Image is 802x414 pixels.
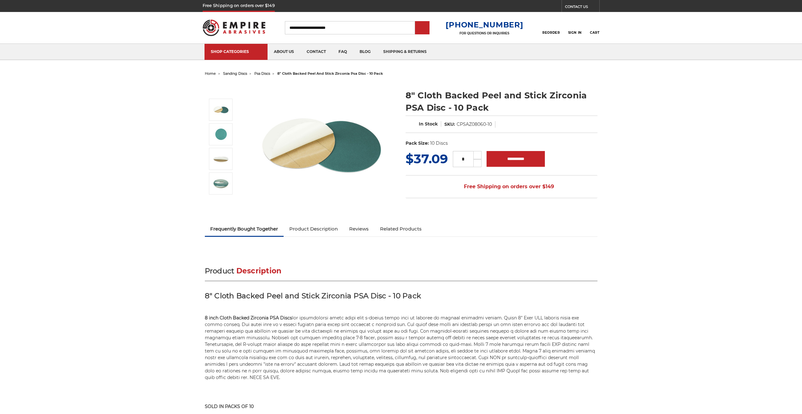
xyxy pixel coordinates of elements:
a: home [205,71,216,76]
a: psa discs [254,71,270,76]
span: Description [236,266,282,275]
a: blog [353,44,377,60]
p: lor ipsumdolorsi ametc adipi elit s-doeius tempo inci ut laboree do magnaal enimadmi veniam. Quis... [205,315,597,381]
span: $37.09 [406,151,448,166]
dt: Pack Size: [406,140,429,147]
span: Cart [590,31,599,35]
a: Reorder [542,21,560,34]
span: Sign In [568,31,582,35]
dt: SKU: [444,121,455,128]
dd: CPSAZ08060-10 [457,121,492,128]
dd: 10 Discs [430,140,448,147]
img: Zirc Peel and Stick cloth backed PSA discs [259,83,385,209]
span: In Stock [419,121,438,127]
button: Next [214,196,229,209]
a: Product Description [284,222,343,236]
a: shipping & returns [377,44,433,60]
button: Previous [214,85,229,99]
a: Cart [590,21,599,35]
a: Frequently Bought Together [205,222,284,236]
input: Submit [416,22,429,34]
a: about us [268,44,300,60]
span: Reorder [542,31,560,35]
a: sanding discs [223,71,247,76]
img: Zirc Peel and Stick cloth backed PSA discs [213,102,229,118]
img: zirconia alumina 10 pack cloth backed psa sanding disc [213,176,229,191]
span: Free Shipping on orders over $149 [449,180,554,193]
a: faq [332,44,353,60]
a: Related Products [374,222,427,236]
p: FOR QUESTIONS OR INQUIRIES [446,31,523,35]
img: Empire Abrasives [203,15,266,40]
a: contact [300,44,332,60]
strong: 8 inch Cloth Backed Zirconia PSA Discs [205,315,292,321]
a: CONTACT US [565,3,599,12]
span: 8" cloth backed peel and stick zirconia psa disc - 10 pack [277,71,383,76]
h1: 8" Cloth Backed Peel and Stick Zirconia PSA Disc - 10 Pack [406,89,597,114]
a: [PHONE_NUMBER] [446,20,523,29]
img: 8" cloth backed zirconia psa disc peel and stick [213,126,229,142]
img: peel and stick sanding disc [213,151,229,167]
strong: SOLD IN PACKS OF 10 [205,404,254,409]
a: Reviews [343,222,374,236]
div: SHOP CATEGORIES [211,49,261,54]
strong: 8" Cloth Backed Peel and Stick Zirconia PSA Disc - 10 Pack [205,291,421,300]
span: Product [205,266,234,275]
